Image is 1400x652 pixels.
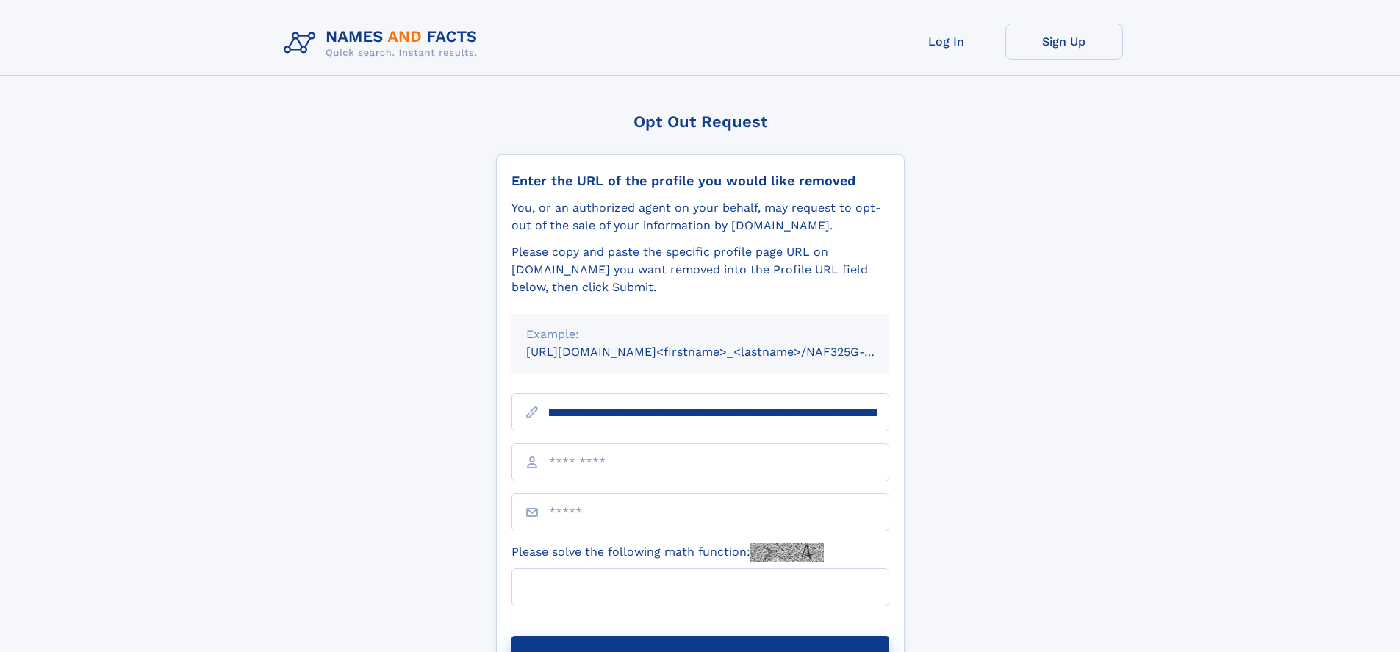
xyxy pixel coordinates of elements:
[511,243,889,296] div: Please copy and paste the specific profile page URL on [DOMAIN_NAME] you want removed into the Pr...
[511,543,824,562] label: Please solve the following math function:
[888,24,1005,60] a: Log In
[511,199,889,234] div: You, or an authorized agent on your behalf, may request to opt-out of the sale of your informatio...
[526,345,917,359] small: [URL][DOMAIN_NAME]<firstname>_<lastname>/NAF325G-xxxxxxxx
[1005,24,1123,60] a: Sign Up
[496,112,905,131] div: Opt Out Request
[278,24,489,63] img: Logo Names and Facts
[511,173,889,189] div: Enter the URL of the profile you would like removed
[526,326,875,343] div: Example:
